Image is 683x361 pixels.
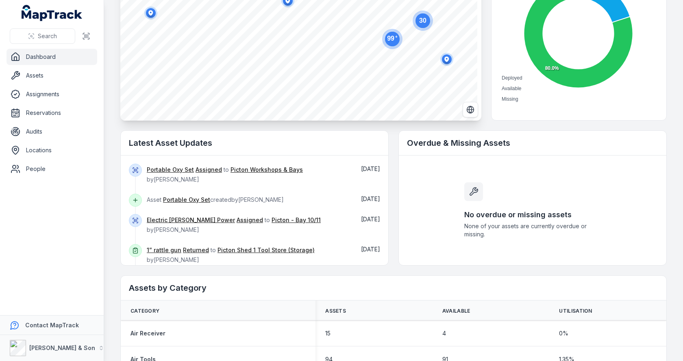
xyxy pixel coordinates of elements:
[464,222,601,238] span: None of your assets are currently overdue or missing.
[183,246,209,254] a: Returned
[147,166,194,174] a: Portable Oxy Set
[38,32,57,40] span: Search
[7,105,97,121] a: Reservations
[559,308,592,314] span: Utilisation
[272,216,321,224] a: Picton - Bay 10/11
[502,96,518,102] span: Missing
[147,196,284,203] span: Asset created by [PERSON_NAME]
[10,28,75,44] button: Search
[502,75,522,81] span: Deployed
[464,209,601,220] h3: No overdue or missing assets
[502,86,521,91] span: Available
[361,165,380,172] time: 8/15/2025, 11:50:51 AM
[129,137,380,149] h2: Latest Asset Updates
[7,86,97,102] a: Assignments
[325,308,346,314] span: Assets
[129,282,658,294] h2: Assets by Category
[395,35,398,39] tspan: +
[361,246,380,253] span: [DATE]
[361,216,380,223] time: 8/15/2025, 9:49:45 AM
[325,329,331,337] span: 15
[7,67,97,84] a: Assets
[361,246,380,253] time: 8/15/2025, 8:40:18 AM
[361,195,380,202] span: [DATE]
[7,142,97,158] a: Locations
[419,17,426,24] text: 30
[442,329,446,337] span: 4
[147,246,315,263] span: to by [PERSON_NAME]
[387,35,398,42] text: 99
[29,344,95,351] strong: [PERSON_NAME] & Son
[218,246,315,254] a: Picton Shed 1 Tool Store (Storage)
[196,166,222,174] a: Assigned
[361,195,380,202] time: 8/15/2025, 11:48:47 AM
[147,166,303,183] span: to by [PERSON_NAME]
[22,5,83,21] a: MapTrack
[7,123,97,140] a: Audits
[463,102,478,117] button: Switch to Satellite View
[442,308,470,314] span: Available
[361,165,380,172] span: [DATE]
[407,137,658,149] h2: Overdue & Missing Assets
[7,161,97,177] a: People
[25,322,79,329] strong: Contact MapTrack
[7,49,97,65] a: Dashboard
[147,216,235,224] a: Electric [PERSON_NAME] Power
[361,216,380,223] span: [DATE]
[231,166,303,174] a: Picton Workshops & Bays
[163,196,210,204] a: Portable Oxy Set
[131,308,159,314] span: Category
[559,329,568,337] span: 0 %
[237,216,263,224] a: Assigned
[147,216,321,233] span: to by [PERSON_NAME]
[147,246,181,254] a: 1” rattle gun
[131,329,165,337] a: Air Receiver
